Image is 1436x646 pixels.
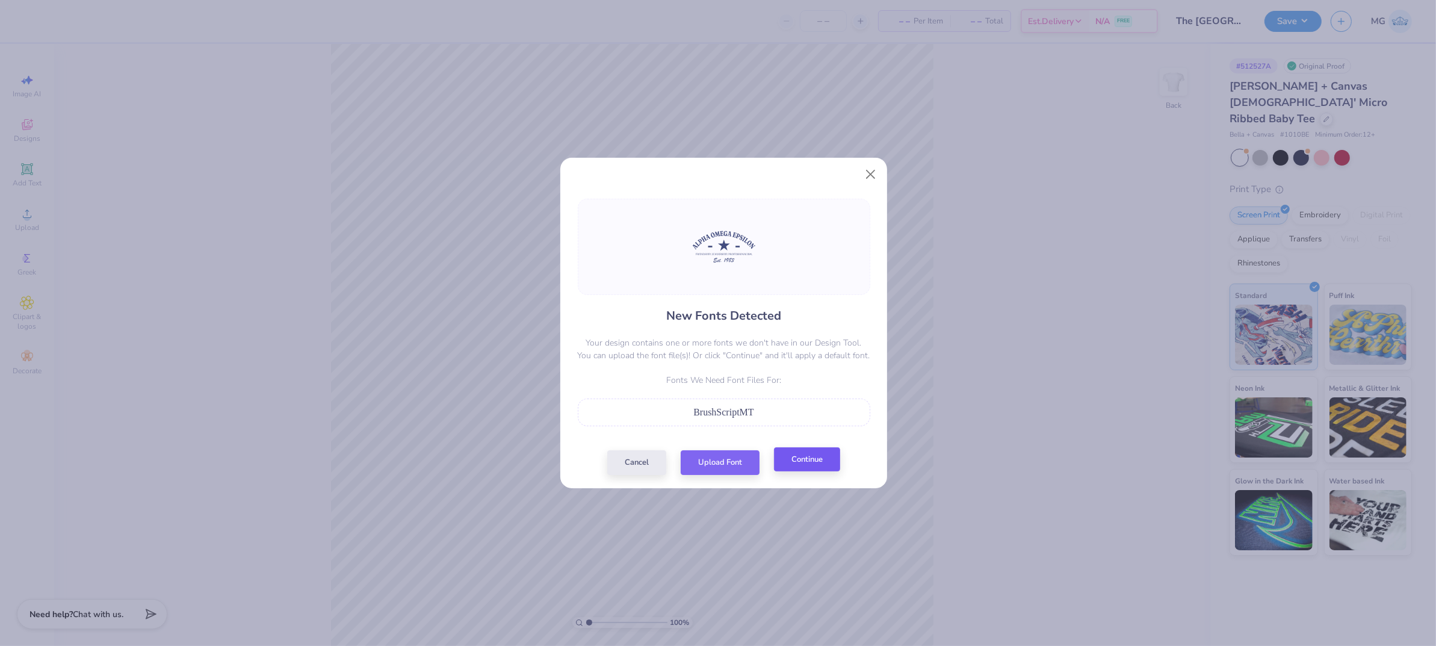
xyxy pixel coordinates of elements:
[578,337,870,362] p: Your design contains one or more fonts we don't have in our Design Tool. You can upload the font ...
[774,447,840,472] button: Continue
[666,307,781,325] h4: New Fonts Detected
[607,450,666,475] button: Cancel
[578,374,870,387] p: Fonts We Need Font Files For:
[681,450,760,475] button: Upload Font
[859,163,882,186] button: Close
[693,407,754,417] span: BrushScriptMT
